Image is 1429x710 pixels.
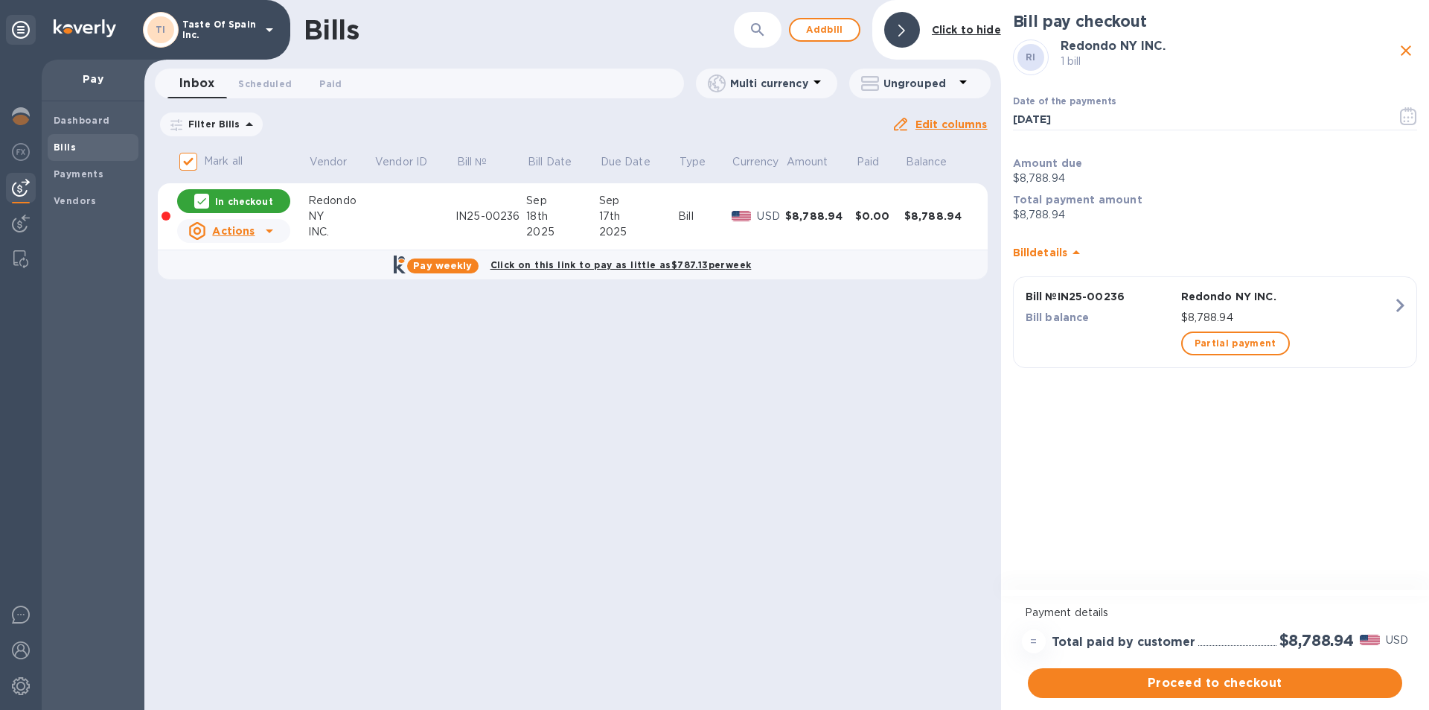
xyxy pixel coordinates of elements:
[304,14,359,45] h1: Bills
[1395,39,1417,62] button: close
[1181,289,1393,304] p: Redondo NY INC.
[1013,157,1083,169] b: Amount due
[1386,633,1408,648] p: USD
[182,118,240,130] p: Filter Bills
[1013,98,1116,107] label: Date of the payments
[1013,229,1417,276] div: Billdetails
[1026,289,1175,304] p: Bill № IN25-00236
[906,154,967,170] span: Balance
[730,76,808,91] p: Multi currency
[1279,631,1354,650] h2: $8,788.94
[1013,171,1417,186] p: $8,788.94
[526,193,599,209] div: Sep
[1025,605,1405,621] p: Payment details
[179,73,214,94] span: Inbox
[457,154,507,170] span: Bill №
[204,153,243,169] p: Mark all
[1026,310,1175,325] p: Bill balance
[54,19,116,37] img: Logo
[319,76,342,92] span: Paid
[455,209,526,224] div: IN25-00236
[526,224,599,240] div: 2025
[802,21,847,39] span: Add bill
[1195,335,1276,352] span: Partial payment
[308,224,374,240] div: INC.
[599,193,678,209] div: Sep
[528,154,591,170] span: Bill Date
[182,19,257,40] p: Taste Of Spain Inc.
[12,143,30,161] img: Foreign exchange
[457,154,487,170] p: Bill №
[904,209,974,224] div: $8,788.94
[680,154,726,170] span: Type
[526,209,599,224] div: 18th
[1052,635,1195,650] h3: Total paid by customer
[54,168,103,180] b: Payments
[310,154,367,170] span: Vendor
[857,154,899,170] span: Paid
[238,76,292,92] span: Scheduled
[308,209,374,224] div: NY
[857,154,880,170] p: Paid
[215,195,272,208] p: In checkout
[1061,39,1166,53] b: Redondo NY INC.
[413,260,472,271] b: Pay weekly
[490,259,752,270] b: Click on this link to pay as little as $787.13 per week
[1013,247,1067,259] b: Bill details
[599,224,678,240] div: 2025
[906,154,947,170] p: Balance
[1181,310,1393,326] p: $8,788.94
[678,209,732,224] div: Bill
[310,154,348,170] p: Vendor
[54,142,76,153] b: Bills
[787,154,828,170] p: Amount
[1013,194,1142,206] b: Total payment amount
[1026,51,1036,63] b: RI
[1013,12,1417,31] h2: Bill pay checkout
[375,154,427,170] p: Vendor ID
[789,18,860,42] button: Addbill
[601,154,670,170] span: Due Date
[1360,635,1380,645] img: USD
[757,209,785,224] p: USD
[601,154,650,170] p: Due Date
[1028,668,1402,698] button: Proceed to checkout
[1061,54,1395,69] p: 1 bill
[680,154,706,170] p: Type
[54,115,110,126] b: Dashboard
[785,209,855,224] div: $8,788.94
[54,72,132,86] p: Pay
[932,24,1001,36] b: Click to hide
[1022,630,1046,653] div: =
[732,154,779,170] p: Currency
[599,209,678,224] div: 17th
[883,76,954,91] p: Ungrouped
[6,15,36,45] div: Unpin categories
[212,225,255,237] u: Actions
[855,209,904,224] div: $0.00
[156,24,166,35] b: TI
[787,154,848,170] span: Amount
[1013,207,1417,223] p: $8,788.94
[54,195,97,206] b: Vendors
[375,154,447,170] span: Vendor ID
[915,118,988,130] u: Edit columns
[1013,276,1417,368] button: Bill №IN25-00236Redondo NY INC.Bill balance$8,788.94Partial payment
[732,211,752,221] img: USD
[1040,674,1390,692] span: Proceed to checkout
[308,193,374,209] div: Redondo
[528,154,572,170] p: Bill Date
[1181,332,1290,355] button: Partial payment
